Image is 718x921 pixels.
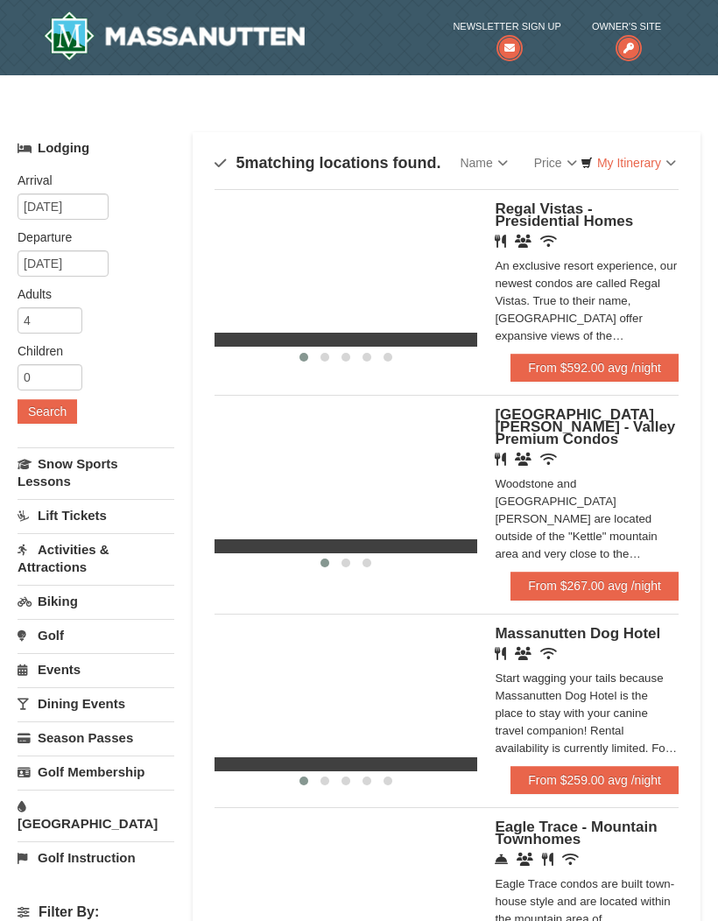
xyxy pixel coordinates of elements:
[592,18,661,53] a: Owner's Site
[517,853,533,866] i: Conference Facilities
[18,841,174,874] a: Golf Instruction
[453,18,560,35] span: Newsletter Sign Up
[540,235,557,248] i: Wireless Internet (free)
[495,475,679,563] div: Woodstone and [GEOGRAPHIC_DATA][PERSON_NAME] are located outside of the "Kettle" mountain area an...
[495,819,657,847] span: Eagle Trace - Mountain Townhomes
[562,853,579,866] i: Wireless Internet (free)
[510,766,679,794] a: From $259.00 avg /night
[495,453,506,466] i: Restaurant
[495,625,660,642] span: Massanutten Dog Hotel
[495,406,675,447] span: [GEOGRAPHIC_DATA][PERSON_NAME] - Valley Premium Condos
[495,647,506,660] i: Restaurant
[447,145,520,180] a: Name
[236,154,244,172] span: 5
[44,11,305,60] a: Massanutten Resort
[540,647,557,660] i: Wireless Internet (free)
[515,235,531,248] i: Banquet Facilities
[495,200,633,229] span: Regal Vistas - Presidential Homes
[18,585,174,617] a: Biking
[569,150,687,176] a: My Itinerary
[18,790,174,840] a: [GEOGRAPHIC_DATA]
[18,619,174,651] a: Golf
[18,687,174,720] a: Dining Events
[542,853,553,866] i: Restaurant
[18,756,174,788] a: Golf Membership
[515,453,531,466] i: Banquet Facilities
[18,285,161,303] label: Adults
[495,235,506,248] i: Restaurant
[521,145,590,180] a: Price
[18,132,174,164] a: Lodging
[515,647,531,660] i: Banquet Facilities
[44,11,305,60] img: Massanutten Resort Logo
[495,853,508,866] i: Concierge Desk
[592,18,661,35] span: Owner's Site
[18,533,174,583] a: Activities & Attractions
[18,904,174,920] h4: Filter By:
[540,453,557,466] i: Wireless Internet (free)
[453,18,560,53] a: Newsletter Sign Up
[18,399,77,424] button: Search
[18,447,174,497] a: Snow Sports Lessons
[18,342,161,360] label: Children
[510,572,679,600] a: From $267.00 avg /night
[495,670,679,757] div: Start wagging your tails because Massanutten Dog Hotel is the place to stay with your canine trav...
[495,257,679,345] div: An exclusive resort experience, our newest condos are called Regal Vistas. True to their name, [G...
[18,721,174,754] a: Season Passes
[18,653,174,685] a: Events
[18,499,174,531] a: Lift Tickets
[510,354,679,382] a: From $592.00 avg /night
[215,154,440,172] h4: matching locations found.
[18,172,161,189] label: Arrival
[18,228,161,246] label: Departure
